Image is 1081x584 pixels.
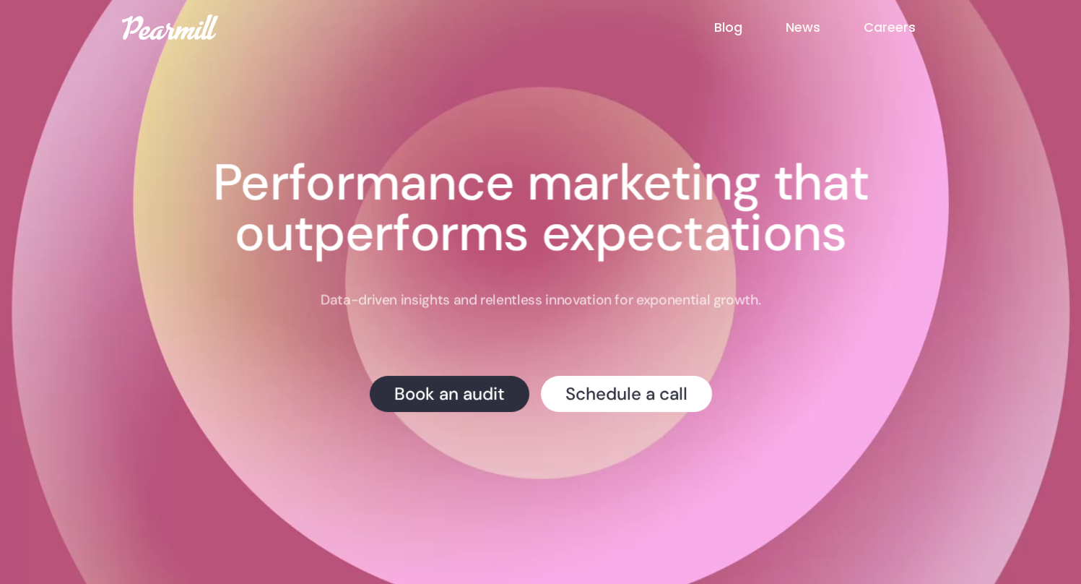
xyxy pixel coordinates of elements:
a: News [786,18,864,37]
img: Pearmill logo [122,14,218,40]
a: Schedule a call [541,375,712,411]
h1: Performance marketing that outperforms expectations [136,158,945,259]
a: Careers [864,18,959,37]
a: Blog [714,18,786,37]
p: Data-driven insights and relentless innovation for exponential growth. [321,291,761,309]
a: Book an audit [369,375,529,411]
